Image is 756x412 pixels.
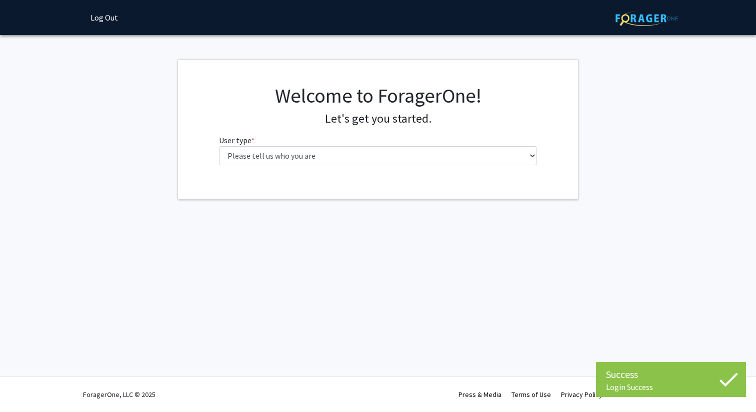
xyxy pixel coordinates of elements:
[219,112,537,126] h4: Let's get you started.
[219,134,254,146] label: User type
[83,377,155,412] div: ForagerOne, LLC © 2025
[458,390,501,399] a: Press & Media
[606,367,736,382] div: Success
[511,390,551,399] a: Terms of Use
[561,390,602,399] a: Privacy Policy
[606,382,736,392] div: Login Success
[219,84,537,108] h1: Welcome to ForagerOne!
[615,11,678,26] img: ForagerOne Logo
